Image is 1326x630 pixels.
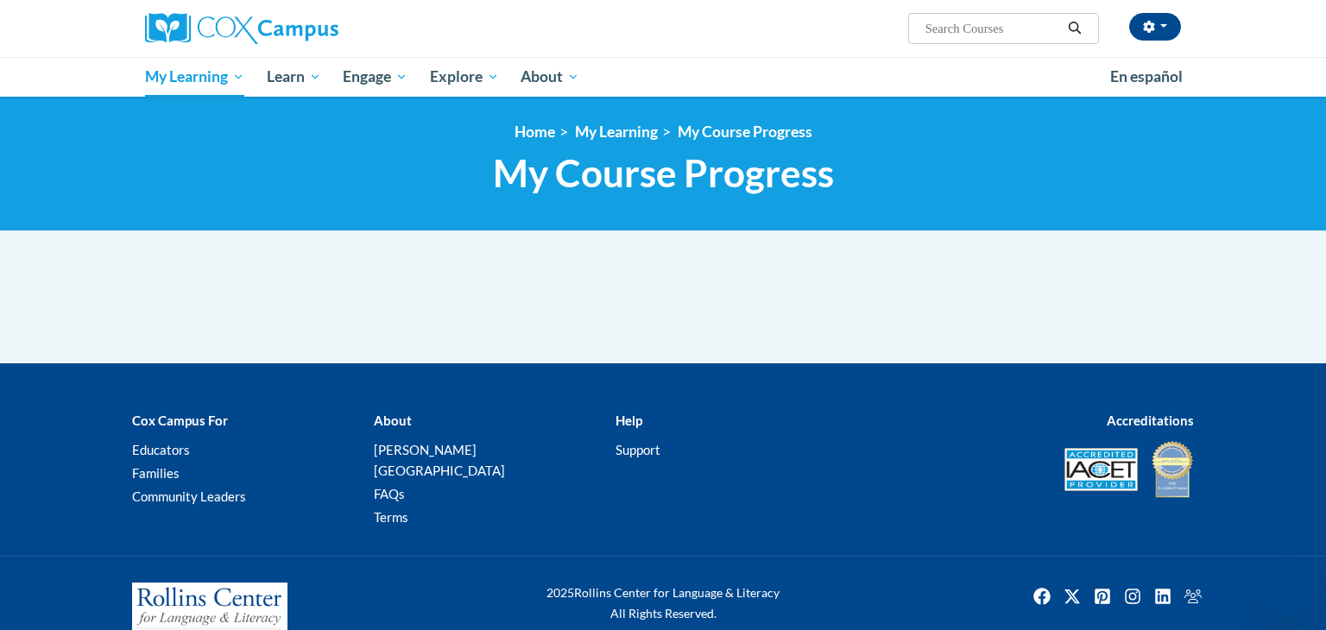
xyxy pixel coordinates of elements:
a: Families [132,465,180,481]
a: My Course Progress [678,123,812,141]
a: Instagram [1119,583,1146,610]
a: Linkedin [1149,583,1177,610]
div: Rollins Center for Language & Literacy All Rights Reserved. [482,583,844,624]
a: Learn [256,57,332,97]
a: En español [1099,59,1194,95]
a: Educators [132,442,190,457]
b: About [374,413,412,428]
a: Explore [419,57,510,97]
a: Community Leaders [132,488,246,504]
a: Home [515,123,555,141]
a: Pinterest [1089,583,1116,610]
a: [PERSON_NAME][GEOGRAPHIC_DATA] [374,442,505,478]
a: Facebook [1028,583,1056,610]
b: Cox Campus For [132,413,228,428]
span: 2025 [546,585,574,600]
span: My Course Progress [493,150,834,196]
span: Learn [267,66,321,87]
div: Main menu [119,57,1207,97]
button: Account Settings [1129,13,1181,41]
img: Facebook icon [1028,583,1056,610]
span: My Learning [145,66,244,87]
a: Facebook Group [1179,583,1207,610]
a: Engage [331,57,419,97]
span: Engage [343,66,407,87]
img: Cox Campus [145,13,338,44]
img: IDA® Accredited [1151,439,1194,500]
img: Facebook group icon [1179,583,1207,610]
input: Search Courses [924,18,1062,39]
img: Twitter icon [1058,583,1086,610]
span: En español [1110,67,1183,85]
a: Twitter [1058,583,1086,610]
a: My Learning [134,57,256,97]
a: Terms [374,509,408,525]
span: About [521,66,579,87]
a: FAQs [374,486,405,501]
img: Instagram icon [1119,583,1146,610]
img: Pinterest icon [1089,583,1116,610]
b: Help [616,413,642,428]
a: Support [616,442,660,457]
img: LinkedIn icon [1149,583,1177,610]
iframe: Button to launch messaging window [1257,561,1312,616]
a: My Learning [575,123,658,141]
a: Cox Campus [145,13,473,44]
span: Explore [430,66,499,87]
b: Accreditations [1107,413,1194,428]
a: About [510,57,591,97]
button: Search [1062,18,1088,39]
img: Accredited IACET® Provider [1064,448,1138,491]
